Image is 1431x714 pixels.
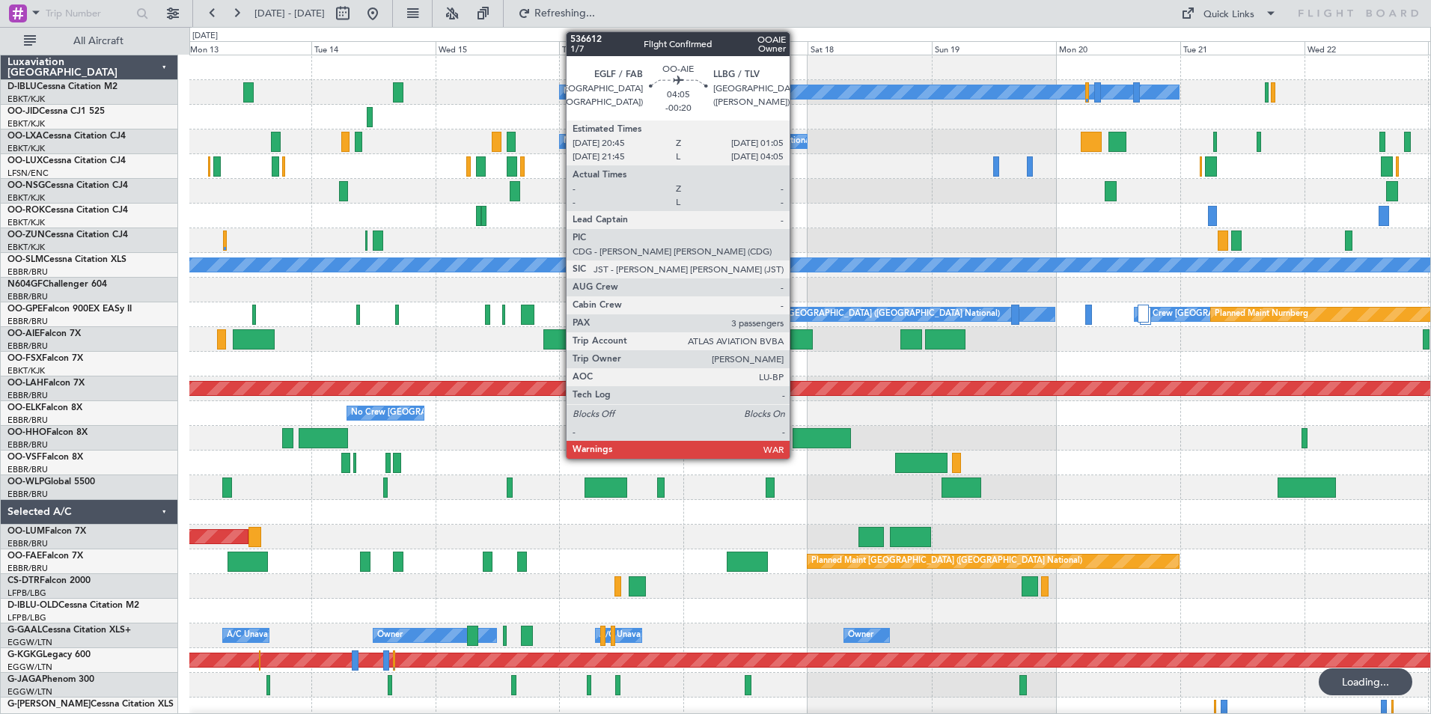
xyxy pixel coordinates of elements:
[7,354,83,363] a: OO-FSXFalcon 7X
[7,354,42,363] span: OO-FSX
[7,305,132,314] a: OO-GPEFalcon 900EX EASy II
[16,29,162,53] button: All Aircraft
[7,231,45,239] span: OO-ZUN
[7,700,91,709] span: G-[PERSON_NAME]
[564,130,814,153] div: No Crew [GEOGRAPHIC_DATA] ([GEOGRAPHIC_DATA] National)
[7,538,48,549] a: EBBR/BRU
[7,280,43,289] span: N604GF
[377,624,403,647] div: Owner
[7,626,42,635] span: G-GAAL
[7,242,45,253] a: EBKT/KJK
[7,266,48,278] a: EBBR/BRU
[7,168,49,179] a: LFSN/ENC
[7,612,46,623] a: LFPB/LBG
[311,41,436,55] div: Tue 14
[7,82,37,91] span: D-IBLU
[7,489,48,500] a: EBBR/BRU
[7,588,46,599] a: LFPB/LBG
[436,41,560,55] div: Wed 15
[7,686,52,698] a: EGGW/LTN
[187,41,311,55] div: Mon 13
[7,379,85,388] a: OO-LAHFalcon 7X
[7,552,42,561] span: OO-FAE
[7,601,139,610] a: D-IBLU-OLDCessna Citation M2
[1305,41,1429,55] div: Wed 22
[7,132,126,141] a: OO-LXACessna Citation CJ4
[7,453,42,462] span: OO-VSF
[7,291,48,302] a: EBBR/BRU
[7,477,95,486] a: OO-WLPGlobal 5500
[7,94,45,105] a: EBKT/KJK
[7,601,58,610] span: D-IBLU-OLD
[7,552,83,561] a: OO-FAEFalcon 7X
[192,30,218,43] div: [DATE]
[7,206,45,215] span: OO-ROK
[564,81,718,103] div: No Crew Kortrijk-[GEOGRAPHIC_DATA]
[7,675,42,684] span: G-JAGA
[7,107,105,116] a: OO-JIDCessna CJ1 525
[7,192,45,204] a: EBKT/KJK
[7,82,118,91] a: D-IBLUCessna Citation M2
[7,453,83,462] a: OO-VSFFalcon 8X
[1203,7,1254,22] div: Quick Links
[7,563,48,574] a: EBBR/BRU
[7,316,48,327] a: EBBR/BRU
[7,329,81,338] a: OO-AIEFalcon 7X
[683,41,808,55] div: Fri 17
[1319,668,1412,695] div: Loading...
[7,403,82,412] a: OO-ELKFalcon 8X
[808,41,932,55] div: Sat 18
[1056,41,1180,55] div: Mon 20
[7,329,40,338] span: OO-AIE
[7,255,126,264] a: OO-SLMCessna Citation XLS
[932,41,1056,55] div: Sun 19
[7,143,45,154] a: EBKT/KJK
[7,305,43,314] span: OO-GPE
[7,477,44,486] span: OO-WLP
[7,390,48,401] a: EBBR/BRU
[7,181,45,190] span: OO-NSG
[1174,1,1284,25] button: Quick Links
[7,576,40,585] span: CS-DTR
[7,439,48,451] a: EBBR/BRU
[7,675,94,684] a: G-JAGAPhenom 300
[7,341,48,352] a: EBBR/BRU
[7,107,39,116] span: OO-JID
[7,403,41,412] span: OO-ELK
[7,428,88,437] a: OO-HHOFalcon 8X
[7,280,107,289] a: N604GFChallenger 604
[7,415,48,426] a: EBBR/BRU
[7,527,86,536] a: OO-LUMFalcon 7X
[7,217,45,228] a: EBKT/KJK
[7,181,128,190] a: OO-NSGCessna Citation CJ4
[7,700,174,709] a: G-[PERSON_NAME]Cessna Citation XLS
[7,650,43,659] span: G-KGKG
[7,527,45,536] span: OO-LUM
[254,7,325,20] span: [DATE] - [DATE]
[7,464,48,475] a: EBBR/BRU
[7,626,131,635] a: G-GAALCessna Citation XLS+
[7,650,91,659] a: G-KGKGLegacy 600
[848,624,873,647] div: Owner
[599,624,662,647] div: A/C Unavailable
[7,231,128,239] a: OO-ZUNCessna Citation CJ4
[749,303,1000,326] div: No Crew [GEOGRAPHIC_DATA] ([GEOGRAPHIC_DATA] National)
[227,624,289,647] div: A/C Unavailable
[46,2,132,25] input: Trip Number
[7,379,43,388] span: OO-LAH
[811,550,1082,573] div: Planned Maint [GEOGRAPHIC_DATA] ([GEOGRAPHIC_DATA] National)
[7,365,45,376] a: EBKT/KJK
[7,156,43,165] span: OO-LUX
[7,637,52,648] a: EGGW/LTN
[7,428,46,437] span: OO-HHO
[534,8,596,19] span: Refreshing...
[7,576,91,585] a: CS-DTRFalcon 2000
[7,118,45,129] a: EBKT/KJK
[7,206,128,215] a: OO-ROKCessna Citation CJ4
[7,132,43,141] span: OO-LXA
[7,255,43,264] span: OO-SLM
[7,662,52,673] a: EGGW/LTN
[39,36,158,46] span: All Aircraft
[1215,303,1308,326] div: Planned Maint Nurnberg
[351,402,602,424] div: No Crew [GEOGRAPHIC_DATA] ([GEOGRAPHIC_DATA] National)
